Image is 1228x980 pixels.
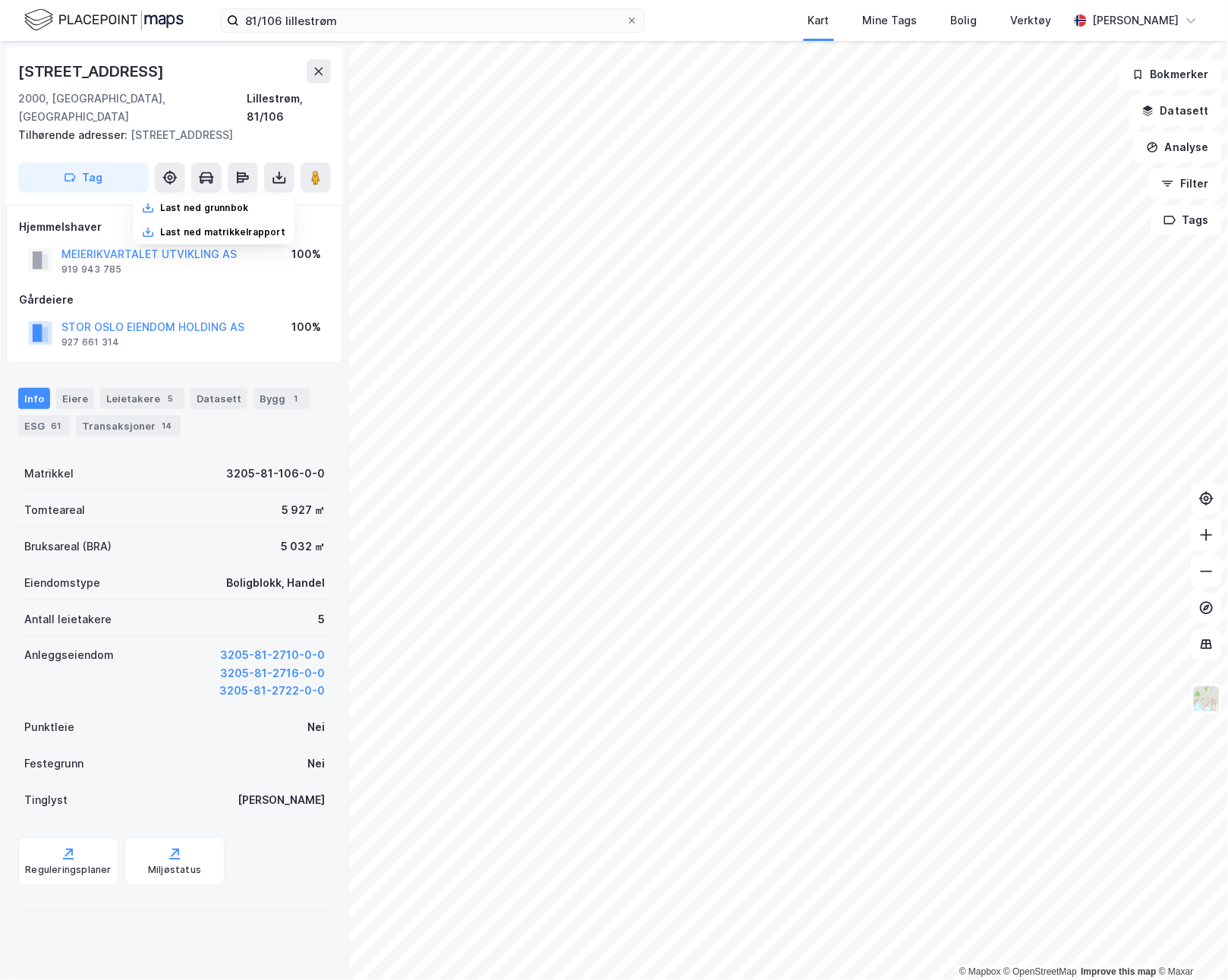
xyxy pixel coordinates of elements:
[238,792,325,810] div: [PERSON_NAME]
[18,59,167,84] div: [STREET_ADDRESS]
[1134,132,1222,162] button: Analyse
[24,537,112,556] div: Bruksareal (BRA)
[220,664,325,682] button: 3205-81-2716-0-0
[159,418,175,433] div: 14
[18,388,50,409] div: Info
[951,11,978,30] div: Bolig
[863,11,918,30] div: Mine Tags
[1011,11,1052,30] div: Verktøy
[220,646,325,664] button: 3205-81-2710-0-0
[226,574,325,592] div: Boligblokk, Handel
[281,537,325,556] div: 5 032 ㎡
[25,865,111,877] div: Reguleringsplaner
[24,610,112,629] div: Antall leietakere
[1093,11,1179,30] div: [PERSON_NAME]
[148,865,201,877] div: Miljøstatus
[160,202,248,214] div: Last ned grunnbok
[1192,685,1221,714] img: Z
[291,318,321,336] div: 100%
[1119,59,1222,90] button: Bokmerker
[1149,169,1222,199] button: Filter
[247,90,331,126] div: Lillestrøm, 81/106
[18,126,319,144] div: [STREET_ADDRESS]
[24,7,184,33] img: logo.f888ab2527a4732fd821a326f86c7f29.svg
[1129,96,1222,126] button: Datasett
[1152,907,1228,980] iframe: Chat Widget
[18,415,70,436] div: ESG
[61,336,119,348] div: 927 661 314
[160,226,285,238] div: Last ned matrikkelrapport
[24,792,68,810] div: Tinglyst
[307,719,325,737] div: Nei
[24,755,83,774] div: Festegrunn
[24,465,74,483] div: Matrikkel
[808,11,830,30] div: Kart
[959,967,1001,978] a: Mapbox
[1004,967,1078,978] a: OpenStreetMap
[190,388,247,409] div: Datasett
[24,501,85,519] div: Tomteareal
[219,682,325,701] button: 3205-81-2722-0-0
[56,388,94,409] div: Eiere
[18,128,131,141] span: Tilhørende adresser:
[239,9,626,32] input: Søk på adresse, matrikkel, gårdeiere, leietakere eller personer
[288,391,304,406] div: 1
[48,418,64,433] div: 61
[1152,907,1228,980] div: Kontrollprogram for chat
[19,291,330,309] div: Gårdeiere
[282,501,325,519] div: 5 927 ㎡
[19,218,330,236] div: Hjemmelshaver
[291,245,321,263] div: 100%
[76,415,181,436] div: Transaksjoner
[24,646,114,664] div: Anleggseiendom
[1151,205,1222,235] button: Tags
[163,391,178,406] div: 5
[24,719,74,737] div: Punktleie
[253,388,310,409] div: Bygg
[307,755,325,774] div: Nei
[61,263,121,276] div: 919 943 785
[226,465,325,483] div: 3205-81-106-0-0
[24,574,100,592] div: Eiendomstype
[18,162,149,193] button: Tag
[100,388,184,409] div: Leietakere
[18,90,247,126] div: 2000, [GEOGRAPHIC_DATA], [GEOGRAPHIC_DATA]
[1082,967,1157,978] a: Improve this map
[318,610,325,629] div: 5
